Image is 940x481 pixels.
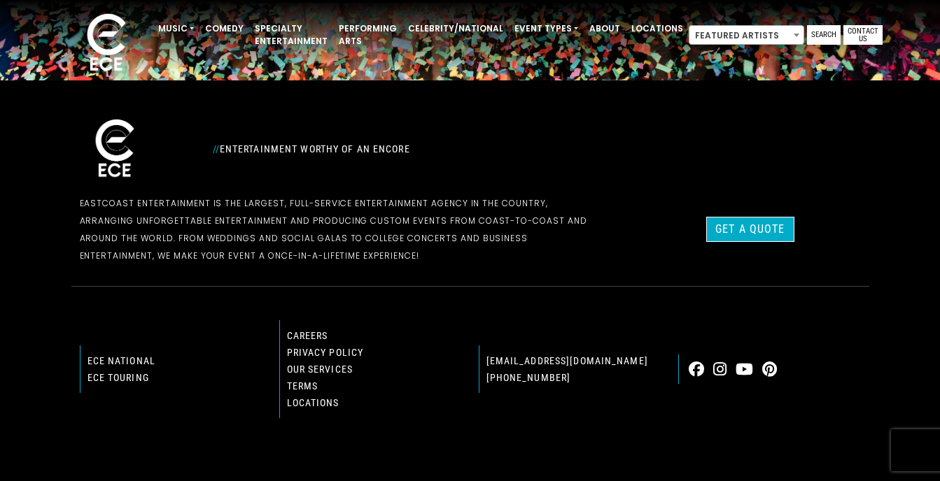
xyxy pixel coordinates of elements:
[486,355,648,366] a: [EMAIL_ADDRESS][DOMAIN_NAME]
[807,25,841,45] a: Search
[71,10,141,78] img: ece_new_logo_whitev2-1.png
[706,217,794,242] a: Get a Quote
[204,138,603,160] div: Entertainment Worthy of an Encore
[287,347,364,358] a: Privacy Policy
[584,17,626,41] a: About
[153,17,199,41] a: Music
[287,380,318,392] a: Terms
[486,372,571,383] a: [PHONE_NUMBER]
[333,17,402,53] a: Performing Arts
[689,25,804,45] span: Featured Artists
[249,17,333,53] a: Specialty Entertainment
[843,25,883,45] a: Contact Us
[87,372,149,383] a: ECE Touring
[626,17,689,41] a: Locations
[80,452,861,469] p: © 2024 EastCoast Entertainment, Inc.
[213,143,220,155] span: //
[287,364,353,375] a: Our Services
[87,355,155,366] a: ECE national
[509,17,584,41] a: Event Types
[80,115,150,183] img: ece_new_logo_whitev2-1.png
[689,26,804,45] span: Featured Artists
[199,17,249,41] a: Comedy
[287,397,339,408] a: Locations
[402,17,509,41] a: Celebrity/National
[80,194,595,264] p: EastCoast Entertainment is the largest, full-service entertainment agency in the country, arrangi...
[287,330,328,341] a: Careers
